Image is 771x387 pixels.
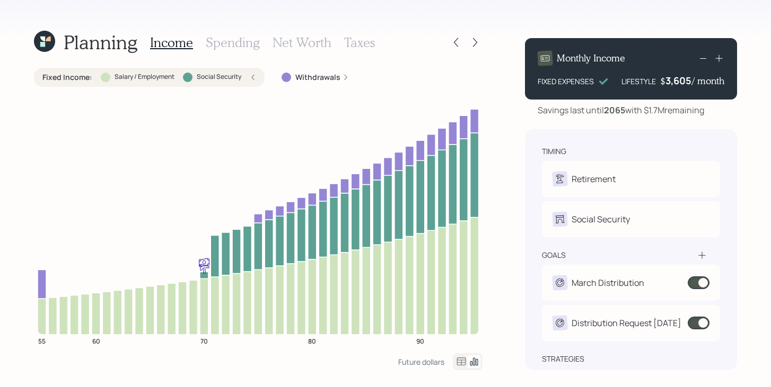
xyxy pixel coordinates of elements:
h3: Spending [206,35,260,50]
h3: Taxes [344,35,375,50]
div: Social Security [572,213,630,226]
tspan: 70 [200,336,208,345]
h3: Net Worth [273,35,331,50]
h4: $ [660,75,665,87]
div: LIFESTYLE [621,76,656,87]
label: Salary / Employment [115,73,174,82]
div: strategies [542,354,584,364]
div: goals [542,250,566,260]
div: Distribution Request [DATE] [572,317,681,329]
div: Retirement [572,173,616,185]
div: March Distribution [572,276,644,289]
tspan: 90 [416,336,424,345]
tspan: 80 [308,336,316,345]
div: FIXED EXPENSES [538,76,594,87]
h1: Planning [64,31,137,53]
div: timing [542,146,566,157]
label: Fixed Income : [42,72,92,83]
label: Withdrawals [295,72,340,83]
div: Future dollars [398,357,444,367]
label: Social Security [197,73,241,82]
b: 2065 [604,104,625,116]
tspan: 55 [38,336,46,345]
h4: Monthly Income [557,52,625,64]
h3: Income [150,35,193,50]
div: 3,605 [665,74,692,87]
tspan: 60 [92,336,100,345]
h4: / month [692,75,724,87]
div: Savings last until with $1.7M remaining [538,104,704,116]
